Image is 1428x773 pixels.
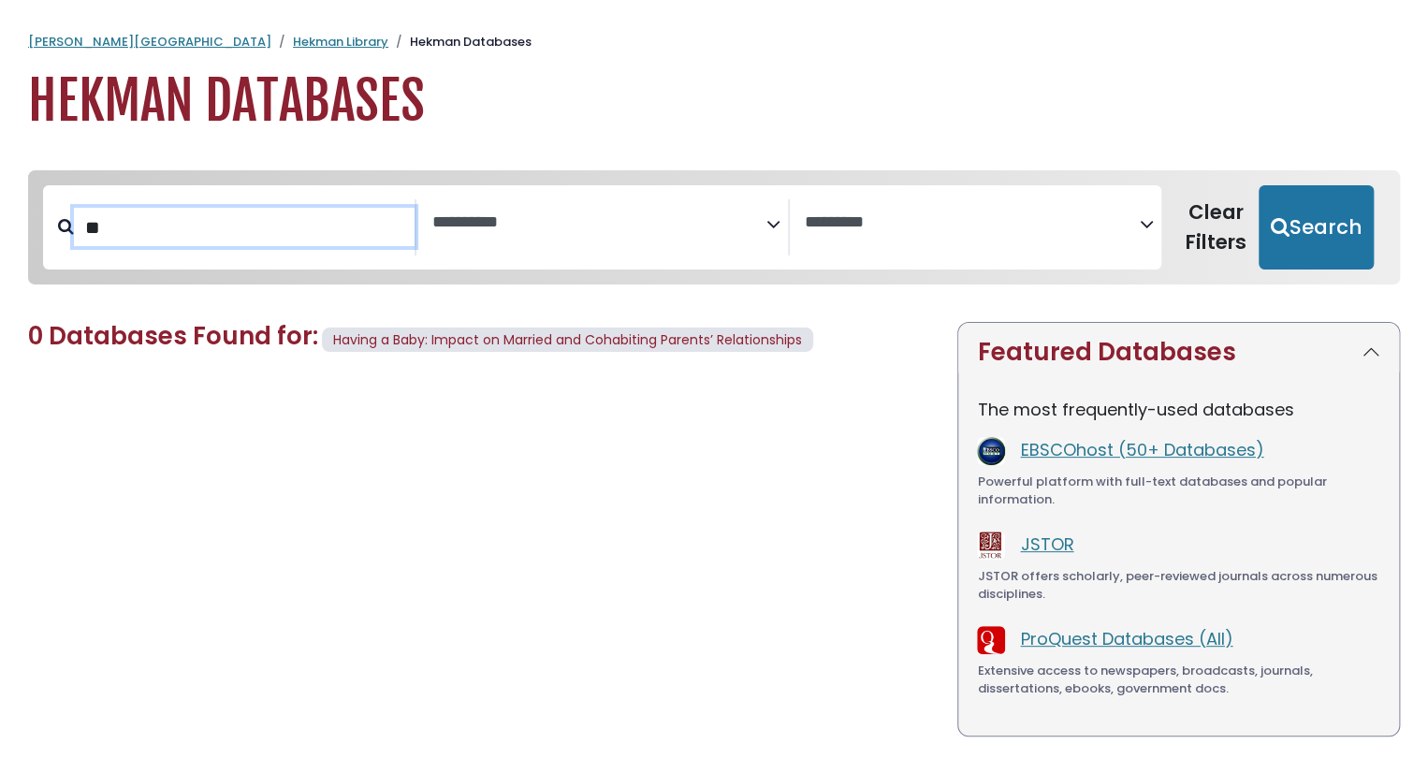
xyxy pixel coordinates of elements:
[1259,185,1374,270] button: Submit for Search Results
[1173,185,1259,270] button: Clear Filters
[958,323,1399,382] button: Featured Databases
[977,567,1380,604] div: JSTOR offers scholarly, peer-reviewed journals across numerous disciplines.
[431,213,766,233] textarea: Search
[28,33,1400,51] nav: breadcrumb
[1020,438,1263,461] a: EBSCOhost (50+ Databases)
[977,473,1380,509] div: Powerful platform with full-text databases and popular information.
[977,662,1380,698] div: Extensive access to newspapers, broadcasts, journals, dissertations, ebooks, government docs.
[388,33,532,51] li: Hekman Databases
[28,33,271,51] a: [PERSON_NAME][GEOGRAPHIC_DATA]
[333,330,802,349] span: Having a Baby: Impact on Married and Cohabiting Parents’ Relationships
[28,170,1400,284] nav: Search filters
[1020,627,1232,650] a: ProQuest Databases (All)
[293,33,388,51] a: Hekman Library
[1020,532,1073,556] a: JSTOR
[28,319,318,353] span: 0 Databases Found for:
[977,397,1380,422] p: The most frequently-used databases
[74,208,415,247] input: Search database by title or keyword
[805,213,1140,233] textarea: Search
[28,70,1400,133] h1: Hekman Databases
